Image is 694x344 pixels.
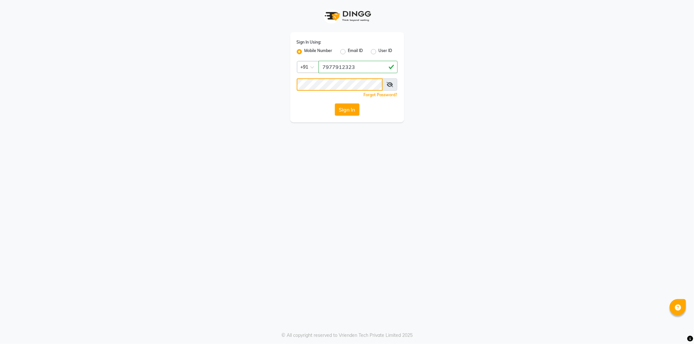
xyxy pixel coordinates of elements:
[297,39,321,45] label: Sign In Using:
[335,103,360,116] button: Sign In
[319,61,398,73] input: Username
[321,7,373,26] img: logo1.svg
[305,48,333,56] label: Mobile Number
[364,92,398,97] a: Forgot Password?
[348,48,363,56] label: Email ID
[379,48,392,56] label: User ID
[297,78,383,91] input: Username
